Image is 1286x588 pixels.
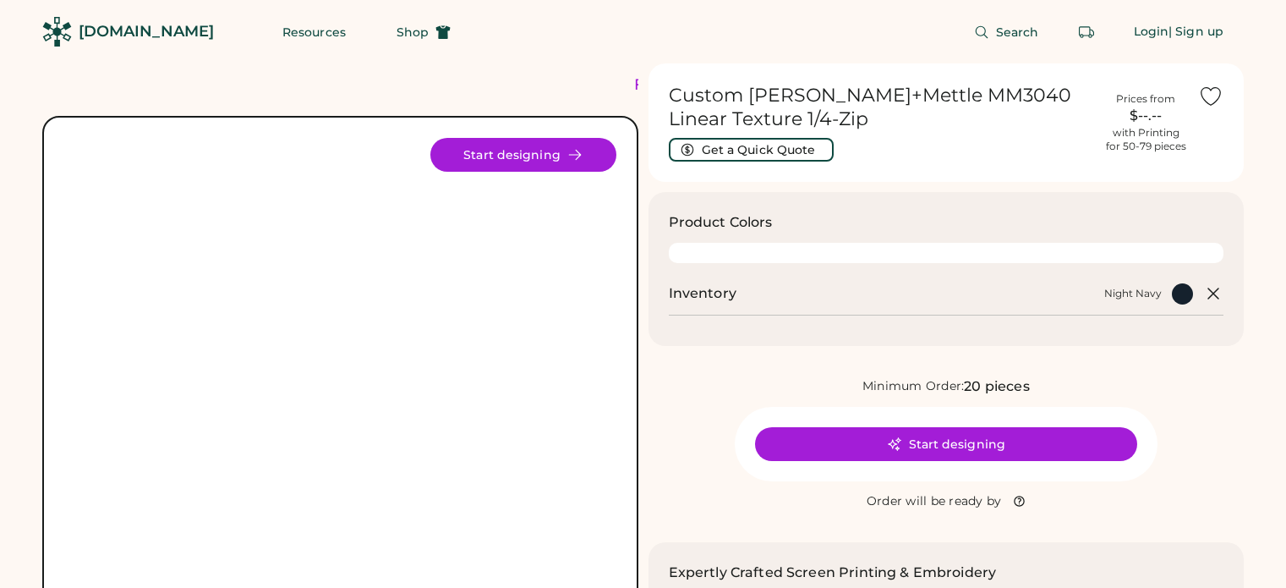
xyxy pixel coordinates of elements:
[669,563,997,583] h2: Expertly Crafted Screen Printing & Embroidery
[1134,24,1169,41] div: Login
[79,21,214,42] div: [DOMAIN_NAME]
[669,212,773,233] h3: Product Colors
[867,493,1002,510] div: Order will be ready by
[1168,24,1223,41] div: | Sign up
[634,74,780,96] div: FREE SHIPPING
[42,17,72,47] img: Rendered Logo - Screens
[964,376,1029,397] div: 20 pieces
[430,138,616,172] button: Start designing
[669,283,736,304] h2: Inventory
[1070,15,1103,49] button: Retrieve an order
[669,138,834,162] button: Get a Quick Quote
[996,26,1039,38] span: Search
[755,427,1137,461] button: Start designing
[1106,126,1186,153] div: with Printing for 50-79 pieces
[376,15,471,49] button: Shop
[1104,287,1162,300] div: Night Navy
[669,84,1094,131] h1: Custom [PERSON_NAME]+Mettle MM3040 Linear Texture 1/4-Zip
[397,26,429,38] span: Shop
[862,378,965,395] div: Minimum Order:
[1116,92,1175,106] div: Prices from
[262,15,366,49] button: Resources
[1103,106,1188,126] div: $--.--
[954,15,1059,49] button: Search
